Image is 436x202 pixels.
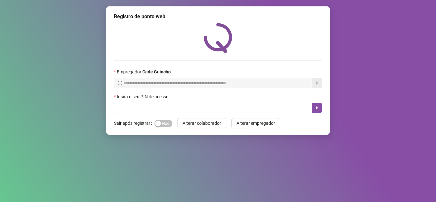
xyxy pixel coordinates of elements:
[177,118,226,128] button: Alterar colaborador
[114,93,173,100] label: Insira o seu PIN de acesso
[114,118,154,128] label: Sair após registrar
[142,69,171,74] strong: Cadê Guincho
[117,68,171,75] span: Empregador :
[231,118,280,128] button: Alterar empregador
[237,120,275,127] span: Alterar empregador
[314,105,319,110] span: caret-right
[204,23,232,53] img: QRPoint
[118,81,122,85] span: info-circle
[183,120,221,127] span: Alterar colaborador
[114,13,322,20] div: Registro de ponto web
